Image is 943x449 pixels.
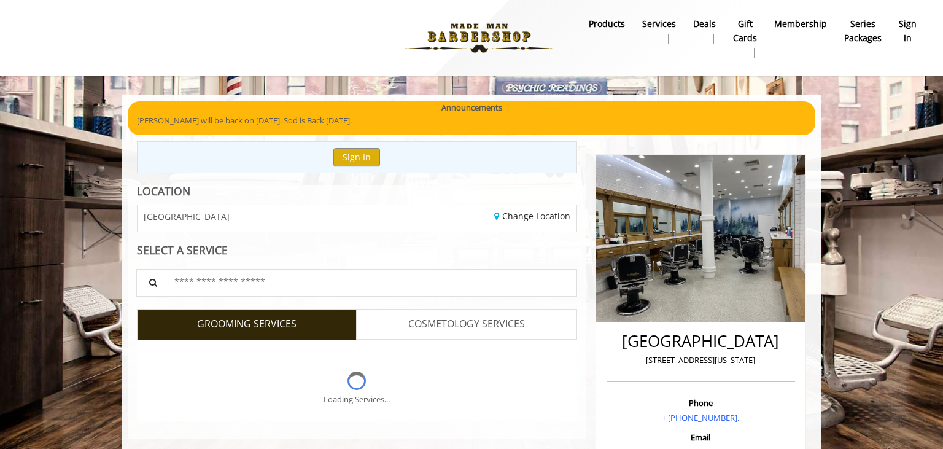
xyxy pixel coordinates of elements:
[137,340,577,422] div: Grooming services
[136,269,168,297] button: Service Search
[685,15,724,47] a: DealsDeals
[408,316,525,332] span: COSMETOLOGY SERVICES
[494,210,570,222] a: Change Location
[137,244,577,256] div: SELECT A SERVICE
[766,15,836,47] a: MembershipMembership
[610,433,792,442] h3: Email
[774,17,827,31] b: Membership
[610,354,792,367] p: [STREET_ADDRESS][US_STATE]
[634,15,685,47] a: ServicesServices
[324,393,390,406] div: Loading Services...
[844,17,882,45] b: Series packages
[137,114,806,127] p: [PERSON_NAME] will be back on [DATE]. Sod is Back [DATE].
[693,17,716,31] b: Deals
[333,148,380,166] button: Sign In
[580,15,634,47] a: Productsproducts
[642,17,676,31] b: Services
[137,184,190,198] b: LOCATION
[144,212,230,221] span: [GEOGRAPHIC_DATA]
[836,15,890,61] a: Series packagesSeries packages
[441,101,502,114] b: Announcements
[610,399,792,407] h3: Phone
[724,15,766,61] a: Gift cardsgift cards
[733,17,757,45] b: gift cards
[395,4,564,72] img: Made Man Barbershop logo
[589,17,625,31] b: products
[197,316,297,332] span: GROOMING SERVICES
[610,332,792,350] h2: [GEOGRAPHIC_DATA]
[899,17,917,45] b: sign in
[662,412,739,423] a: + [PHONE_NUMBER].
[890,15,925,47] a: sign insign in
